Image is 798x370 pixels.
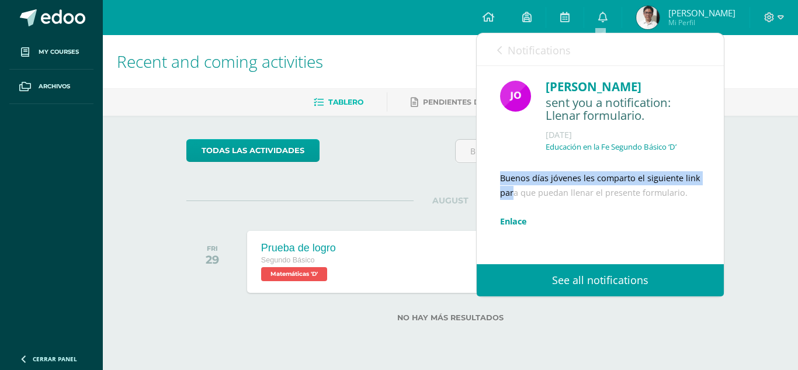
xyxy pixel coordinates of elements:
[261,242,336,254] div: Prueba de logro
[186,313,715,322] label: No hay más resultados
[477,264,724,296] a: See all notifications
[411,93,523,112] a: Pendientes de entrega
[546,78,700,96] div: [PERSON_NAME]
[500,81,531,112] img: 6614adf7432e56e5c9e182f11abb21f1.png
[39,82,70,91] span: Archivos
[423,98,523,106] span: Pendientes de entrega
[612,43,703,56] span: unread notifications
[9,35,93,70] a: My courses
[456,140,714,162] input: Busca una actividad próxima aquí...
[33,355,77,363] span: Cerrar panel
[546,129,700,141] div: [DATE]
[414,195,487,206] span: AUGUST
[186,139,320,162] a: todas las Actividades
[546,142,676,152] p: Educación en la Fe Segundo Básico ‘D’
[261,256,315,264] span: Segundo Básico
[39,47,79,57] span: My courses
[9,70,93,104] a: Archivos
[636,6,660,29] img: d11e657319e0700392c30c5660fad5bd.png
[612,43,617,56] span: 3
[261,267,327,281] span: Matemáticas 'D'
[206,253,219,267] div: 29
[508,43,571,57] span: Notifications
[500,171,700,328] div: Buenos días jóvenes les comparto el siguiente link para que puedan llenar el presente formulario.
[314,93,363,112] a: Tablero
[206,244,219,253] div: FRI
[546,96,700,123] div: sent you a notification: Llenar formulario.
[500,216,527,227] a: Enlace
[328,98,363,106] span: Tablero
[117,50,323,72] span: Recent and coming activities
[668,18,735,27] span: Mi Perfil
[668,7,735,19] span: [PERSON_NAME]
